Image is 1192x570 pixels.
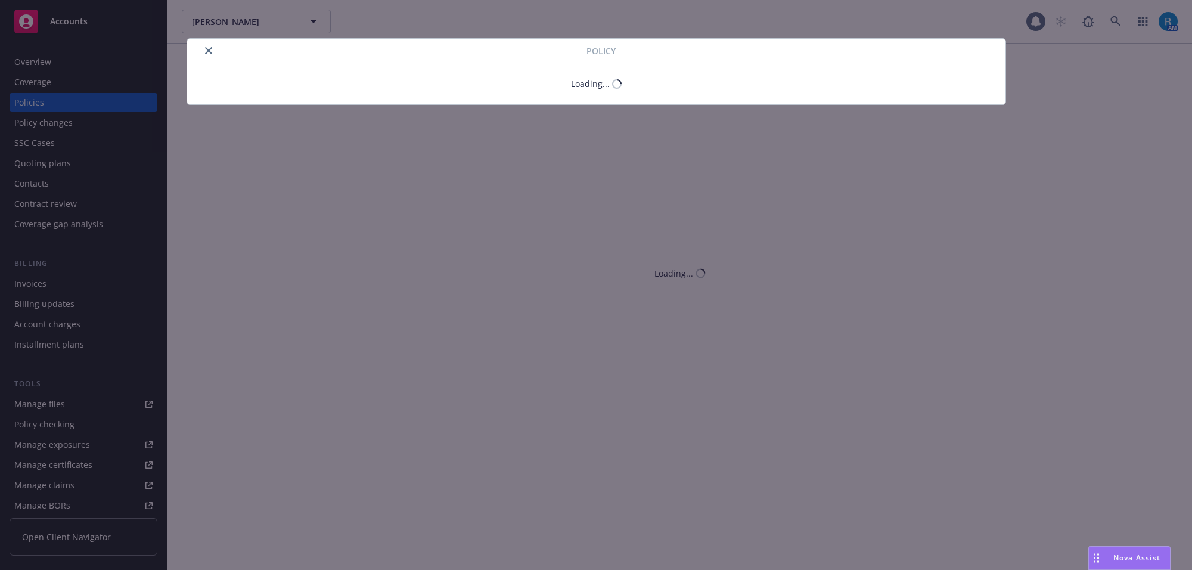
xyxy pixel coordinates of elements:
button: Nova Assist [1088,546,1171,570]
div: Drag to move [1089,547,1104,569]
div: Loading... [571,78,610,90]
span: Policy [586,45,616,57]
button: close [201,44,216,58]
span: Nova Assist [1113,553,1160,563]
